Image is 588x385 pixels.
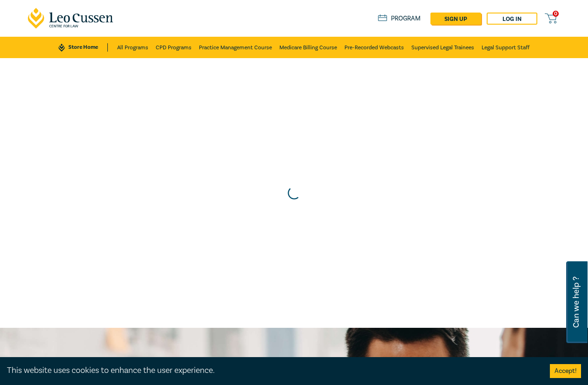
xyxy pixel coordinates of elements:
a: Program [378,14,421,23]
a: sign up [430,13,481,25]
a: Legal Support Staff [482,37,529,58]
a: CPD Programs [156,37,192,58]
a: All Programs [117,37,148,58]
div: This website uses cookies to enhance the user experience. [7,365,536,377]
a: Store Home [59,43,107,52]
a: Practice Management Course [199,37,272,58]
a: Log in [487,13,537,25]
button: Accept cookies [550,364,581,378]
span: Can we help ? [572,267,581,338]
a: Pre-Recorded Webcasts [344,37,404,58]
a: Medicare Billing Course [279,37,337,58]
a: Supervised Legal Trainees [411,37,474,58]
span: 0 [553,11,559,17]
